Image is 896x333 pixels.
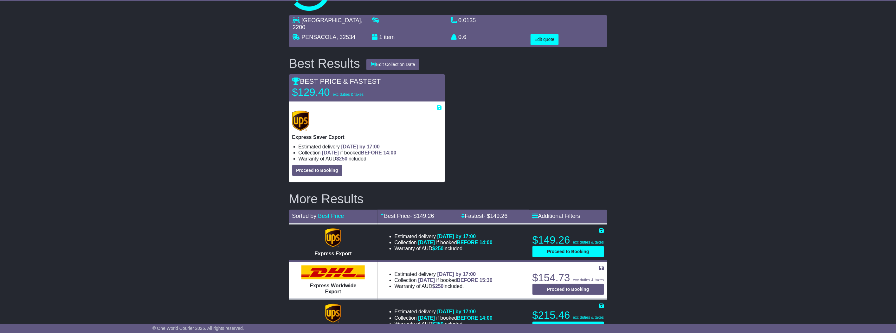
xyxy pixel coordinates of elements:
[289,192,607,206] h2: More Results
[152,326,244,331] span: © One World Courier 2025. All rights reserved.
[310,283,356,294] span: Express Worldwide Export
[432,321,444,327] span: $
[286,56,364,70] div: Best Results
[395,239,493,245] li: Collection
[341,144,380,149] span: [DATE] by 17:00
[532,322,604,333] button: Proceed to Booking
[381,213,434,219] a: Best Price- $149.26
[410,213,434,219] span: - $
[395,245,493,251] li: Warranty of AUD included.
[322,150,396,155] span: if booked
[435,284,444,289] span: 250
[395,321,493,327] li: Warranty of AUD included.
[573,315,604,320] span: exc duties & taxes
[301,265,365,279] img: DHL: Express Worldwide Export
[292,111,309,131] img: UPS (new): Express Saver Export
[461,213,508,219] a: Fastest- $149.26
[379,34,383,40] span: 1
[299,150,442,156] li: Collection
[333,92,364,97] span: exc duties & taxes
[532,246,604,257] button: Proceed to Booking
[437,234,476,239] span: [DATE] by 17:00
[418,240,493,245] span: if booked
[418,240,435,245] span: [DATE]
[384,34,395,40] span: item
[395,233,493,239] li: Estimated delivery
[457,240,478,245] span: BEFORE
[314,251,351,256] span: Express Export
[395,277,493,283] li: Collection
[417,213,434,219] span: 149.26
[395,271,493,277] li: Estimated delivery
[299,144,442,150] li: Estimated delivery
[366,59,419,70] button: Edit Collection Date
[418,277,493,283] span: if booked
[531,34,559,45] button: Edit quote
[336,156,348,161] span: $
[432,246,444,251] span: $
[532,234,604,246] p: $149.26
[322,150,339,155] span: [DATE]
[318,213,344,219] a: Best Price
[395,283,493,289] li: Warranty of AUD included.
[457,277,478,283] span: BEFORE
[339,156,348,161] span: 250
[457,315,478,321] span: BEFORE
[480,240,493,245] span: 14:00
[292,213,317,219] span: Sorted by
[292,77,381,85] span: BEST PRICE & FASTEST
[573,240,604,245] span: exc duties & taxes
[337,34,356,40] span: , 32534
[532,284,604,295] button: Proceed to Booking
[435,321,444,327] span: 250
[292,165,342,176] button: Proceed to Booking
[532,213,580,219] a: Additional Filters
[532,271,604,284] p: $154.73
[302,17,361,23] span: [GEOGRAPHIC_DATA]
[325,304,341,323] img: UPS (new): Expedited Export
[435,246,444,251] span: 250
[437,309,476,314] span: [DATE] by 17:00
[573,278,604,282] span: exc duties & taxes
[459,34,467,40] span: 0.6
[292,86,371,99] p: $129.40
[395,309,493,315] li: Estimated delivery
[384,150,396,155] span: 14:00
[418,315,493,321] span: if booked
[292,134,442,140] p: Express Saver Export
[459,17,476,23] span: 0.0135
[484,213,508,219] span: - $
[432,284,444,289] span: $
[418,277,435,283] span: [DATE]
[480,277,493,283] span: 15:30
[418,315,435,321] span: [DATE]
[437,271,476,277] span: [DATE] by 17:00
[325,228,341,247] img: UPS (new): Express Export
[532,309,604,322] p: $215.46
[361,150,382,155] span: BEFORE
[299,156,442,162] li: Warranty of AUD included.
[395,315,493,321] li: Collection
[480,315,493,321] span: 14:00
[490,213,508,219] span: 149.26
[293,17,363,30] span: , 2200
[302,34,337,40] span: PENSACOLA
